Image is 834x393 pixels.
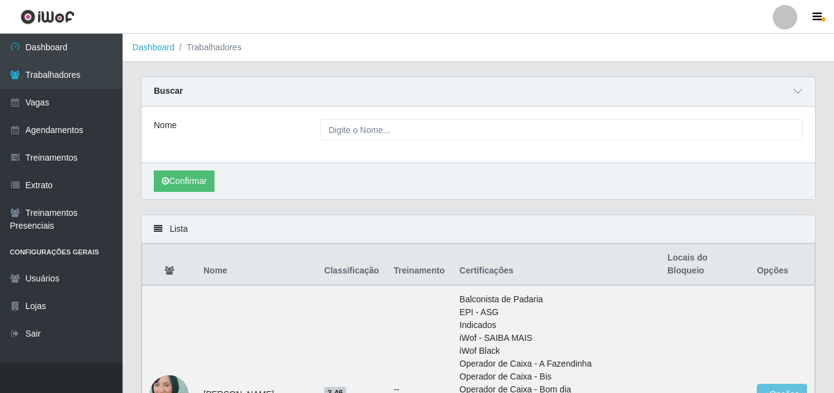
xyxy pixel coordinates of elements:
[154,86,183,96] strong: Buscar
[460,293,653,306] li: Balconista de Padaria
[460,345,653,357] li: iWof Black
[460,306,653,319] li: EPI - ASG
[132,42,175,52] a: Dashboard
[142,215,815,243] div: Lista
[387,244,452,286] th: Treinamento
[460,332,653,345] li: iWof - SAIBA MAIS
[196,244,317,286] th: Nome
[317,244,387,286] th: Classificação
[320,119,803,140] input: Digite o Nome...
[154,170,214,192] button: Confirmar
[460,319,653,332] li: Indicados
[660,244,749,286] th: Locais do Bloqueio
[460,357,653,370] li: Operador de Caixa - A Fazendinha
[460,370,653,383] li: Operador de Caixa - Bis
[154,119,176,132] label: Nome
[123,34,834,62] nav: breadcrumb
[452,244,660,286] th: Certificações
[749,244,814,286] th: Opções
[175,41,242,54] li: Trabalhadores
[20,9,75,25] img: CoreUI Logo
